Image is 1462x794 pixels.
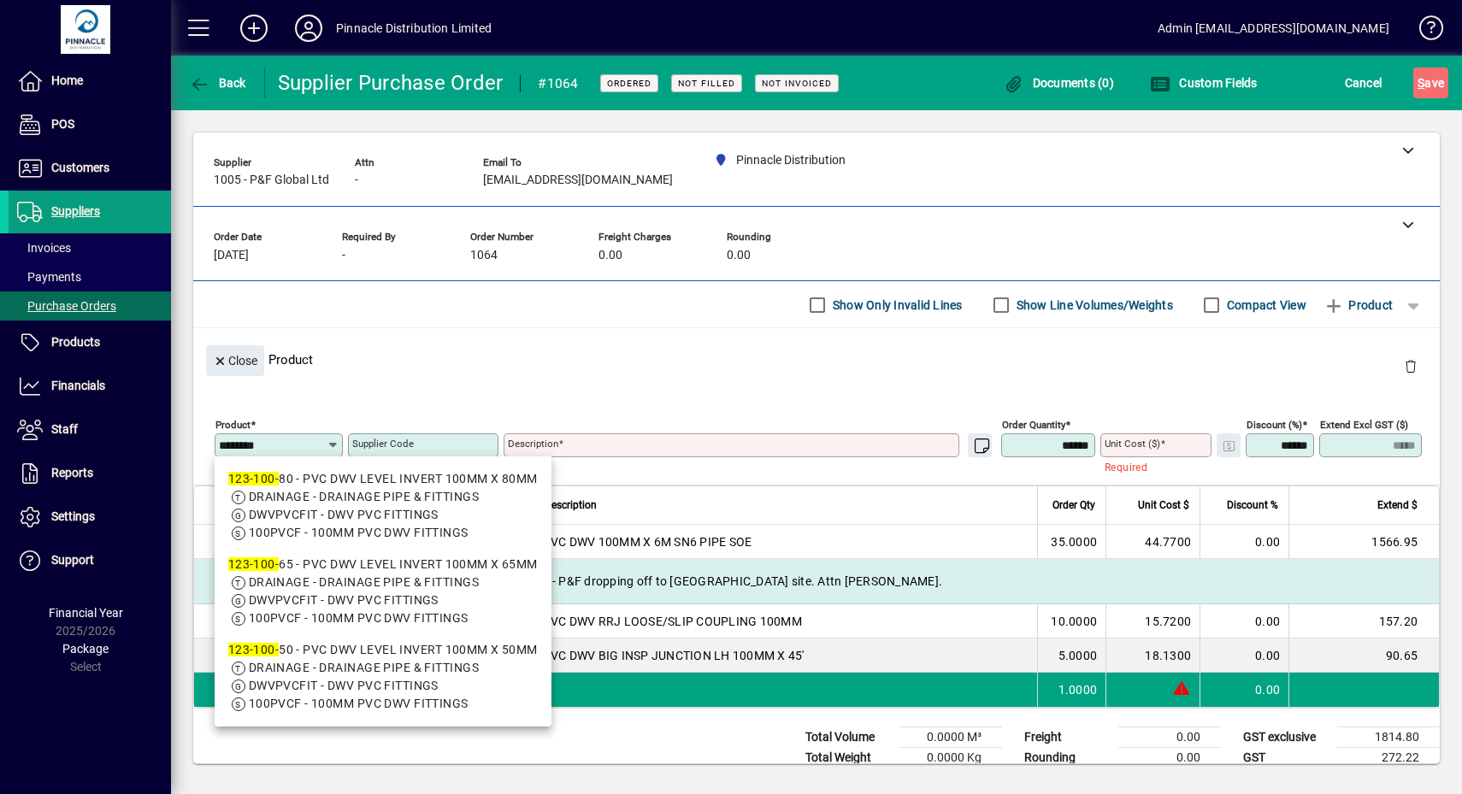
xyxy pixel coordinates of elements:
[1200,604,1288,638] td: 0.00
[1105,438,1160,450] mat-label: Unit Cost ($)
[1105,525,1200,559] td: 44.7700
[1037,673,1105,707] td: 1.0000
[214,174,329,187] span: 1005 - P&F Global Ltd
[1418,69,1444,97] span: ave
[189,76,246,90] span: Back
[607,78,651,89] span: Ordered
[215,634,551,720] mat-option: 123-100-50 - PVC DWV LEVEL INVERT 100MM X 50MM
[1341,68,1387,98] button: Cancel
[355,174,358,187] span: -
[278,69,504,97] div: Supplier Purchase Order
[1002,419,1065,431] mat-label: Order Quantity
[899,748,1002,768] td: 0.0000 Kg
[508,438,558,450] mat-label: Description
[1418,76,1424,90] span: S
[543,647,805,664] span: PVC DWV BIG INSP JUNCTION LH 100MM X 45'
[171,68,265,98] app-page-header-button: Back
[227,13,281,44] button: Add
[249,679,439,692] span: DWVPVCFIT - DWV PVC FITTINGS
[9,60,171,103] a: Home
[249,611,469,625] span: 100PVCF - 100MM PVC DWV FITTINGS
[1406,3,1441,59] a: Knowledge Base
[215,549,551,634] mat-option: 123-100-65 - PVC DWV LEVEL INVERT 100MM X 65MM
[281,13,336,44] button: Profile
[249,575,479,589] span: DRAINAGE - DRAINAGE PIPE & FITTINGS
[9,262,171,291] a: Payments
[483,174,673,187] span: [EMAIL_ADDRESS][DOMAIN_NAME]
[214,249,249,262] span: [DATE]
[193,328,1440,391] div: Product
[1247,419,1302,431] mat-label: Discount (%)
[51,204,100,218] span: Suppliers
[249,593,439,607] span: DWVPVCFIT - DWV PVC FITTINGS
[62,642,109,656] span: Package
[206,345,264,376] button: Close
[1235,727,1337,748] td: GST exclusive
[228,470,538,488] div: 80 - PVC DWV LEVEL INVERT 100MM X 80MM
[9,291,171,321] a: Purchase Orders
[49,606,123,620] span: Financial Year
[17,270,81,284] span: Payments
[1377,496,1418,515] span: Extend $
[17,299,116,313] span: Purchase Orders
[1337,748,1440,768] td: 272.22
[51,509,95,523] span: Settings
[249,490,479,503] span: DRAINAGE - DRAINAGE PIPE & FITTINGS
[1105,604,1200,638] td: 15.7200
[51,117,74,131] span: POS
[17,241,71,255] span: Invoices
[9,409,171,451] a: Staff
[202,352,268,368] app-page-header-button: Close
[9,147,171,190] a: Customers
[51,74,83,87] span: Home
[538,70,578,97] div: #1064
[762,78,832,89] span: Not Invoiced
[342,249,345,262] span: -
[1016,748,1118,768] td: Rounding
[9,103,171,146] a: POS
[829,297,963,314] label: Show Only Invalid Lines
[228,472,280,485] em: 123-100-
[999,68,1118,98] button: Documents (0)
[1150,76,1258,90] span: Custom Fields
[1200,673,1288,707] td: 0.00
[1345,69,1382,97] span: Cancel
[1390,358,1431,373] app-page-header-button: Delete
[336,15,492,42] div: Pinnacle Distribution Limited
[51,379,105,392] span: Financials
[1413,68,1448,98] button: Save
[1003,76,1114,90] span: Documents (0)
[249,508,439,521] span: DWVPVCFIT - DWV PVC FITTINGS
[51,335,100,349] span: Products
[1146,68,1262,98] button: Custom Fields
[249,697,469,710] span: 100PVCF - 100MM PVC DWV FITTINGS
[543,613,802,630] span: PVC DWV RRJ LOOSE/SLIP COUPLING 100MM
[51,466,93,479] span: Reports
[1288,604,1439,638] td: 157.20
[1200,638,1288,673] td: 0.00
[1118,748,1221,768] td: 0.00
[1105,457,1198,475] mat-error: Required
[1037,638,1105,673] td: 5.0000
[727,249,751,262] span: 0.00
[1235,748,1337,768] td: GST
[1223,297,1306,314] label: Compact View
[543,533,752,550] span: PVC DWV 100MM X 6M SN6 PIPE SOE
[1337,727,1440,748] td: 1814.80
[1227,496,1278,515] span: Discount %
[797,727,899,748] td: Total Volume
[1158,15,1389,42] div: Admin [EMAIL_ADDRESS][DOMAIN_NAME]
[899,727,1002,748] td: 0.0000 M³
[1288,638,1439,673] td: 90.65
[598,249,622,262] span: 0.00
[470,249,498,262] span: 1064
[215,419,251,431] mat-label: Product
[1105,638,1200,673] td: 18.1300
[1138,496,1189,515] span: Unit Cost $
[1037,604,1105,638] td: 10.0000
[1118,727,1221,748] td: 0.00
[51,422,78,436] span: Staff
[228,556,538,573] div: 65 - PVC DWV LEVEL INVERT 100MM X 65MM
[9,233,171,262] a: Invoices
[228,641,538,659] div: 50 - PVC DWV LEVEL INVERT 100MM X 50MM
